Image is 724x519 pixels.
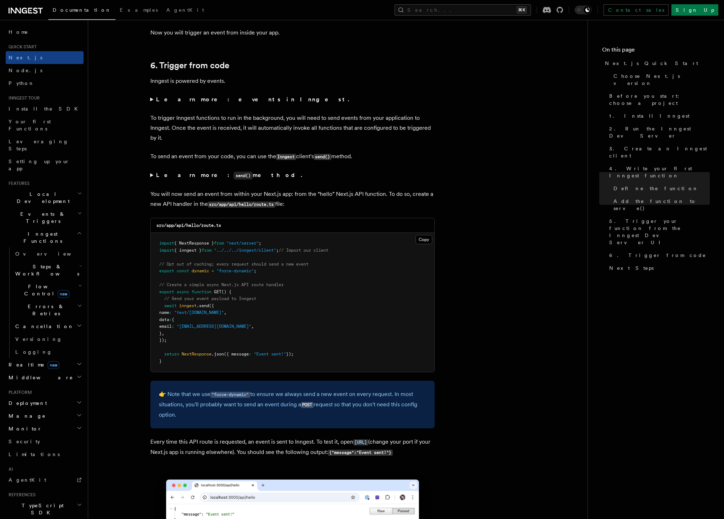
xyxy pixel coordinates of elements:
[177,289,189,294] span: async
[150,170,435,181] summary: Learn more:send()method.
[6,188,84,208] button: Local Development
[159,262,309,267] span: // Opt out of caching; every request should send a new event
[166,7,204,13] span: AgentKit
[6,115,84,135] a: Your first Functions
[6,422,84,435] button: Monitor
[12,303,77,317] span: Errors & Retries
[6,77,84,90] a: Python
[602,57,710,70] a: Next.js Quick Start
[214,241,224,246] span: from
[192,268,209,273] span: dynamic
[182,352,211,357] span: NextResponse
[216,268,254,273] span: "force-dynamic"
[172,317,174,322] span: {
[6,102,84,115] a: Install the SDK
[611,182,710,195] a: Define the function
[276,154,296,160] code: Inngest
[159,310,169,315] span: name
[249,352,251,357] span: :
[9,55,42,60] span: Next.js
[179,303,197,308] span: inngest
[604,4,669,16] a: Contact sales
[301,402,313,408] code: POST
[606,262,710,274] a: Next Steps
[159,317,169,322] span: data
[15,251,89,257] span: Overview
[6,208,84,228] button: Events & Triggers
[164,303,177,308] span: await
[606,249,710,262] a: 6. Trigger from code
[6,448,84,461] a: Limitations
[6,397,84,410] button: Deployment
[120,7,158,13] span: Examples
[609,125,710,139] span: 2. Run the Inngest Dev Server
[6,230,77,245] span: Inngest Functions
[6,410,84,422] button: Manage
[609,165,710,179] span: 4. Write your first Inngest function
[9,68,42,73] span: Node.js
[6,181,30,186] span: Features
[6,371,84,384] button: Middleware
[6,64,84,77] a: Node.js
[9,80,34,86] span: Python
[9,139,69,151] span: Leveraging Steps
[159,359,162,364] span: }
[234,172,253,180] code: send()
[613,73,710,87] span: Choose Next.js version
[6,191,77,205] span: Local Development
[150,76,435,86] p: Inngest is powered by events.
[251,324,254,329] span: ,
[12,247,84,260] a: Overview
[9,477,46,483] span: AgentKit
[6,247,84,358] div: Inngest Functions
[150,189,435,209] p: You will now send an event from within your Next.js app: from the “hello” Next.js API function. T...
[156,96,350,103] strong: Learn more: events in Inngest.
[150,95,435,105] summary: Learn more: events in Inngest.
[611,195,710,215] a: Add the function to serve()
[15,349,52,355] span: Logging
[150,113,435,143] p: To trigger Inngest functions to run in the background, you will need to send events from your app...
[58,290,69,298] span: new
[159,389,426,420] p: 👉 Note that we use to ensure we always send a new event on every request. In most situations, you...
[226,241,259,246] span: "next/server"
[210,392,250,398] code: "force-dynamic"
[159,289,174,294] span: export
[602,46,710,57] h4: On this page
[150,28,435,38] p: Now you will trigger an event from inside your app.
[279,248,328,253] span: // Import our client
[116,2,162,19] a: Examples
[6,26,84,38] a: Home
[609,92,710,107] span: Before you start: choose a project
[156,172,304,178] strong: Learn more: method.
[6,361,59,368] span: Realtime
[48,361,59,369] span: new
[48,2,116,20] a: Documentation
[259,241,261,246] span: ;
[328,450,393,456] code: {"message":"Event sent!"}
[6,155,84,175] a: Setting up your app
[6,95,40,101] span: Inngest tour
[6,390,32,395] span: Platform
[6,502,77,516] span: TypeScript SDK
[611,70,710,90] a: Choose Next.js version
[517,6,527,14] kbd: ⌘K
[209,303,214,308] span: ({
[6,374,73,381] span: Middleware
[314,154,331,160] code: send()
[395,4,531,16] button: Search...⌘K
[177,324,251,329] span: "[EMAIL_ADDRESS][DOMAIN_NAME]"
[150,151,435,162] p: To send an event from your code, you can use the client's method.
[159,331,162,336] span: }
[6,51,84,64] a: Next.js
[6,44,37,50] span: Quick start
[221,289,231,294] span: () {
[164,296,256,301] span: // Send your event payload to Inngest
[159,338,167,343] span: });
[15,336,62,342] span: Versioning
[12,283,78,297] span: Flow Control
[12,260,84,280] button: Steps & Workflows
[415,235,432,244] button: Copy
[162,331,164,336] span: ,
[9,106,82,112] span: Install the SDK
[609,145,710,159] span: 3. Create an Inngest client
